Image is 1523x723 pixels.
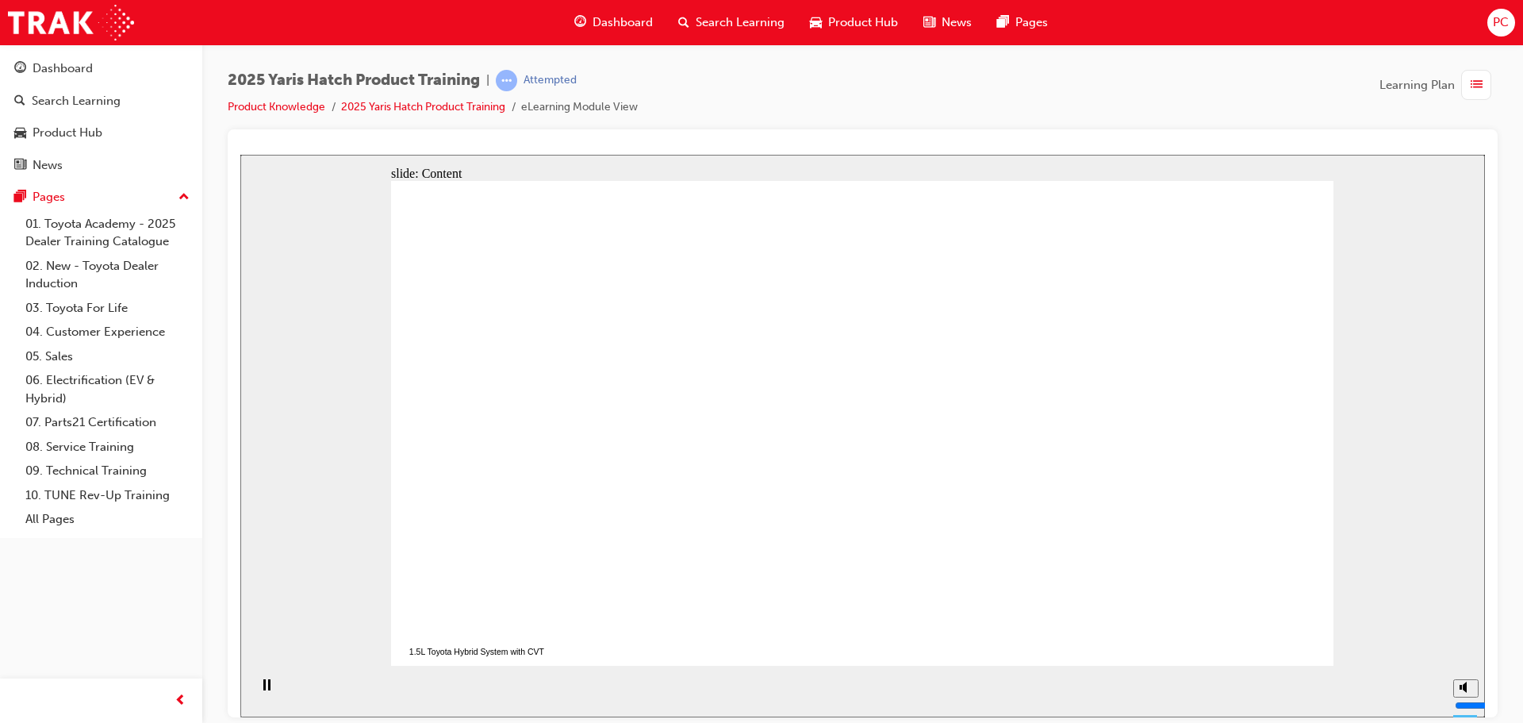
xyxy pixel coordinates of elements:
[6,51,196,183] button: DashboardSearch LearningProduct HubNews
[1379,76,1455,94] span: Learning Plan
[521,98,638,117] li: eLearning Module View
[14,94,25,109] span: search-icon
[228,100,325,113] a: Product Knowledge
[1493,13,1509,32] span: PC
[1471,75,1483,95] span: list-icon
[19,483,196,508] a: 10. TUNE Rev-Up Training
[19,507,196,532] a: All Pages
[33,60,93,78] div: Dashboard
[810,13,822,33] span: car-icon
[6,118,196,148] a: Product Hub
[1205,511,1237,563] div: misc controls
[486,71,489,90] span: |
[19,212,196,254] a: 01. Toyota Academy - 2025 Dealer Training Catalogue
[562,6,666,39] a: guage-iconDashboard
[33,188,65,206] div: Pages
[175,691,186,711] span: prev-icon
[911,6,984,39] a: news-iconNews
[19,320,196,344] a: 04. Customer Experience
[1213,525,1238,543] button: Mute (Ctrl+Alt+M)
[6,87,196,116] a: Search Learning
[524,73,577,88] div: Attempted
[14,126,26,140] span: car-icon
[1214,544,1317,557] input: volume
[33,124,102,142] div: Product Hub
[19,368,196,410] a: 06. Electrification (EV & Hybrid)
[6,183,196,212] button: Pages
[228,71,480,90] span: 2025 Yaris Hatch Product Training
[678,13,689,33] span: search-icon
[496,70,517,91] span: learningRecordVerb_ATTEMPT-icon
[32,92,121,110] div: Search Learning
[997,13,1009,33] span: pages-icon
[8,5,134,40] img: Trak
[1487,9,1515,37] button: PC
[828,13,898,32] span: Product Hub
[574,13,586,33] span: guage-icon
[14,62,26,76] span: guage-icon
[6,151,196,180] a: News
[33,156,63,175] div: News
[341,100,505,113] a: 2025 Yaris Hatch Product Training
[14,159,26,173] span: news-icon
[1379,70,1498,100] button: Learning Plan
[8,511,35,563] div: playback controls
[1015,13,1048,32] span: Pages
[19,459,196,483] a: 09. Technical Training
[19,435,196,460] a: 08. Service Training
[797,6,911,39] a: car-iconProduct Hub
[6,54,196,83] a: Dashboard
[19,254,196,296] a: 02. New - Toyota Dealer Induction
[593,13,653,32] span: Dashboard
[666,6,797,39] a: search-iconSearch Learning
[984,6,1061,39] a: pages-iconPages
[942,13,972,32] span: News
[178,187,190,208] span: up-icon
[19,410,196,435] a: 07. Parts21 Certification
[19,344,196,369] a: 05. Sales
[19,296,196,321] a: 03. Toyota For Life
[14,190,26,205] span: pages-icon
[8,524,35,551] button: Pause (Ctrl+Alt+P)
[923,13,935,33] span: news-icon
[696,13,785,32] span: Search Learning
